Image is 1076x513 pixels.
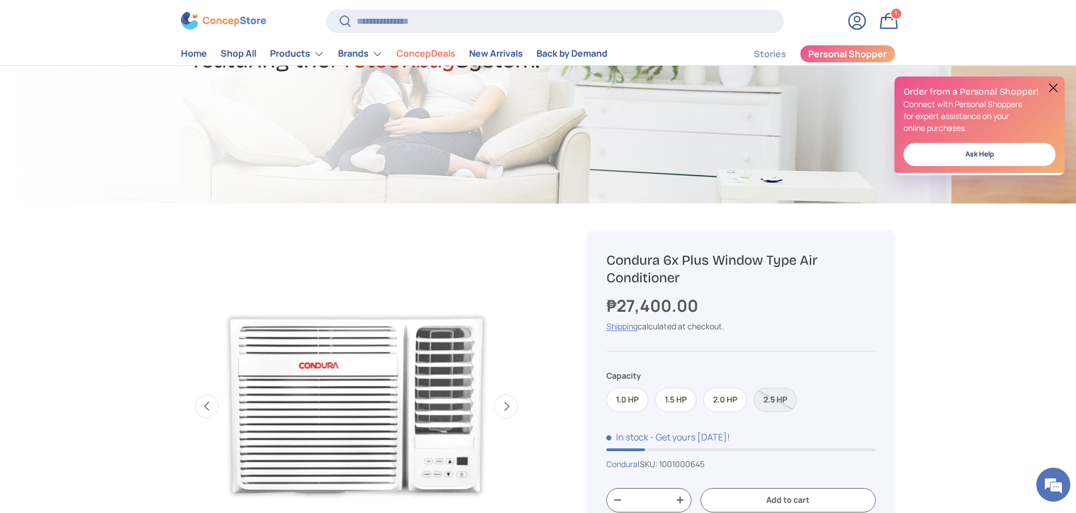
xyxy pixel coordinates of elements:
h1: Condura 6x Plus Window Type Air Conditioner [606,252,875,287]
a: Home [181,43,207,65]
p: Connect with Personal Shoppers for expert assistance on your online purchases. [904,98,1056,134]
button: Add to cart [701,488,875,512]
span: 1001000645 [659,459,704,469]
h2: Order from a Personal Shopper! [904,86,1056,98]
a: Shipping [606,321,638,332]
nav: Primary [181,43,607,65]
a: New Arrivals [469,43,523,65]
img: ConcepStore [181,12,266,30]
summary: Products [263,43,331,65]
legend: Capacity [606,370,641,381]
a: Back by Demand [537,43,607,65]
span: SKU: [640,459,657,469]
summary: Brands [331,43,390,65]
a: Ask Help [904,143,1056,166]
span: In stock [606,431,648,443]
label: Sold out [754,388,797,412]
nav: Secondary [727,43,896,65]
div: calculated at checkout. [606,320,875,332]
p: - Get yours [DATE]! [650,431,730,443]
strong: ₱27,400.00 [606,294,701,317]
a: Shop All [221,43,256,65]
a: Stories [754,43,786,65]
span: 1 [894,10,897,18]
a: Condura [606,459,638,469]
span: Personal Shopper [808,50,887,59]
a: ConcepDeals [396,43,455,65]
span: | [638,459,704,469]
a: Personal Shopper [800,45,896,63]
span: ProtecTibay [330,45,455,74]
